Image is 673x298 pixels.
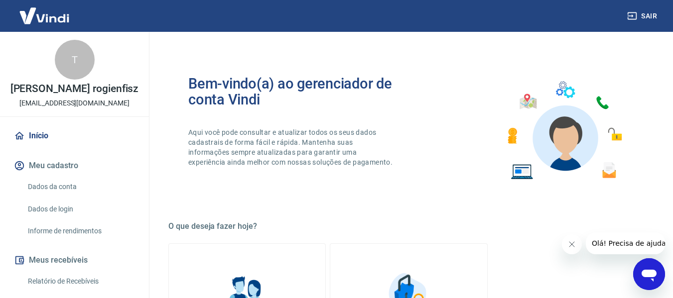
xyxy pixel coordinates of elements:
[19,98,130,108] p: [EMAIL_ADDRESS][DOMAIN_NAME]
[12,249,137,271] button: Meus recebíveis
[188,127,395,167] p: Aqui você pode consultar e atualizar todos os seus dados cadastrais de forma fácil e rápida. Mant...
[586,232,665,254] iframe: Mensagem da empresa
[633,258,665,290] iframe: Botão para abrir a janela de mensagens
[562,234,582,254] iframe: Fechar mensagem
[6,7,84,15] span: Olá! Precisa de ajuda?
[625,7,661,25] button: Sair
[499,76,629,186] img: Imagem de um avatar masculino com diversos icones exemplificando as funcionalidades do gerenciado...
[12,125,137,147] a: Início
[188,76,409,107] h2: Bem-vindo(a) ao gerenciador de conta Vindi
[10,84,139,94] p: [PERSON_NAME] rogienfisz
[168,221,649,231] h5: O que deseja fazer hoje?
[12,155,137,177] button: Meu cadastro
[24,177,137,197] a: Dados da conta
[55,40,95,80] div: T
[24,199,137,219] a: Dados de login
[24,271,137,292] a: Relatório de Recebíveis
[12,0,77,31] img: Vindi
[24,221,137,241] a: Informe de rendimentos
